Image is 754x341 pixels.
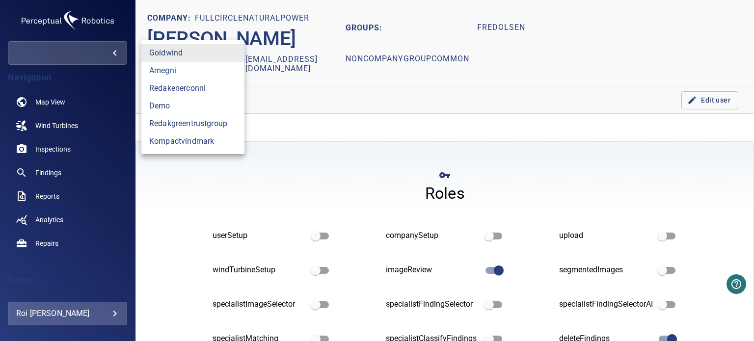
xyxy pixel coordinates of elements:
a: kompactvindmark [141,132,244,150]
a: redakgreentrustgroup [141,115,244,132]
a: amegni [141,62,244,79]
a: demo [141,97,244,115]
a: goldwind [141,44,244,62]
a: redakenerconnl [141,79,244,97]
